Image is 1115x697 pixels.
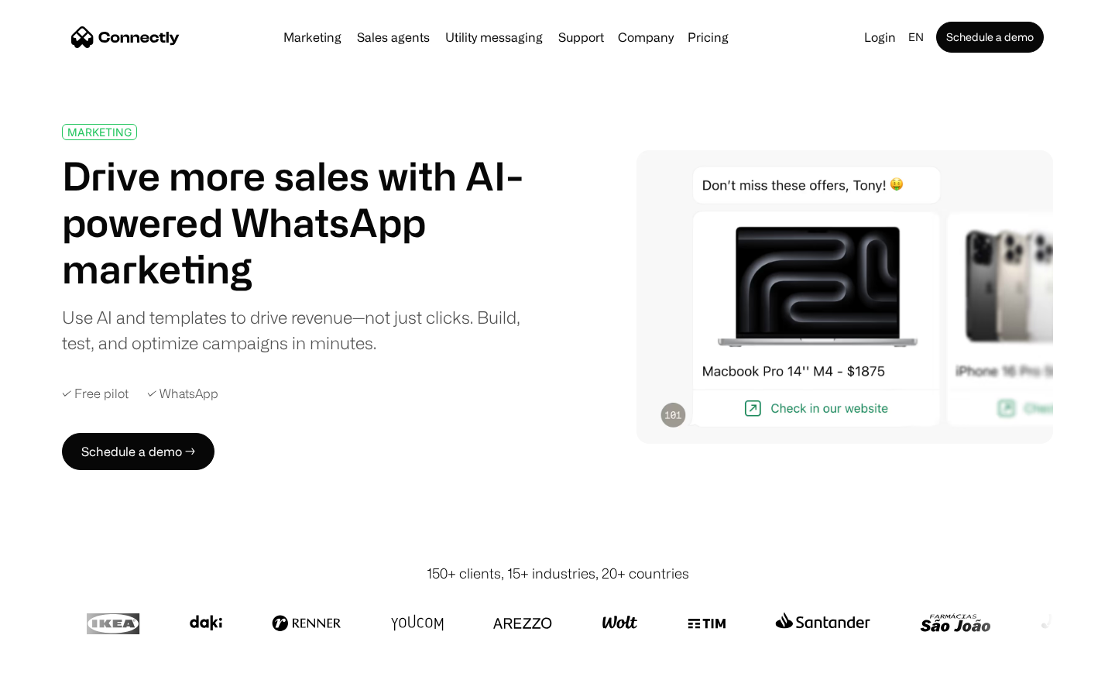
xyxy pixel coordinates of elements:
[439,31,549,43] a: Utility messaging
[351,31,436,43] a: Sales agents
[15,668,93,692] aside: Language selected: English
[62,153,540,292] h1: Drive more sales with AI-powered WhatsApp marketing
[31,670,93,692] ul: Language list
[936,22,1044,53] a: Schedule a demo
[147,386,218,401] div: ✓ WhatsApp
[618,26,674,48] div: Company
[277,31,348,43] a: Marketing
[62,304,540,355] div: Use AI and templates to drive revenue—not just clicks. Build, test, and optimize campaigns in min...
[62,386,129,401] div: ✓ Free pilot
[908,26,924,48] div: en
[552,31,610,43] a: Support
[67,126,132,138] div: MARKETING
[858,26,902,48] a: Login
[62,433,214,470] a: Schedule a demo →
[681,31,735,43] a: Pricing
[427,563,689,584] div: 150+ clients, 15+ industries, 20+ countries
